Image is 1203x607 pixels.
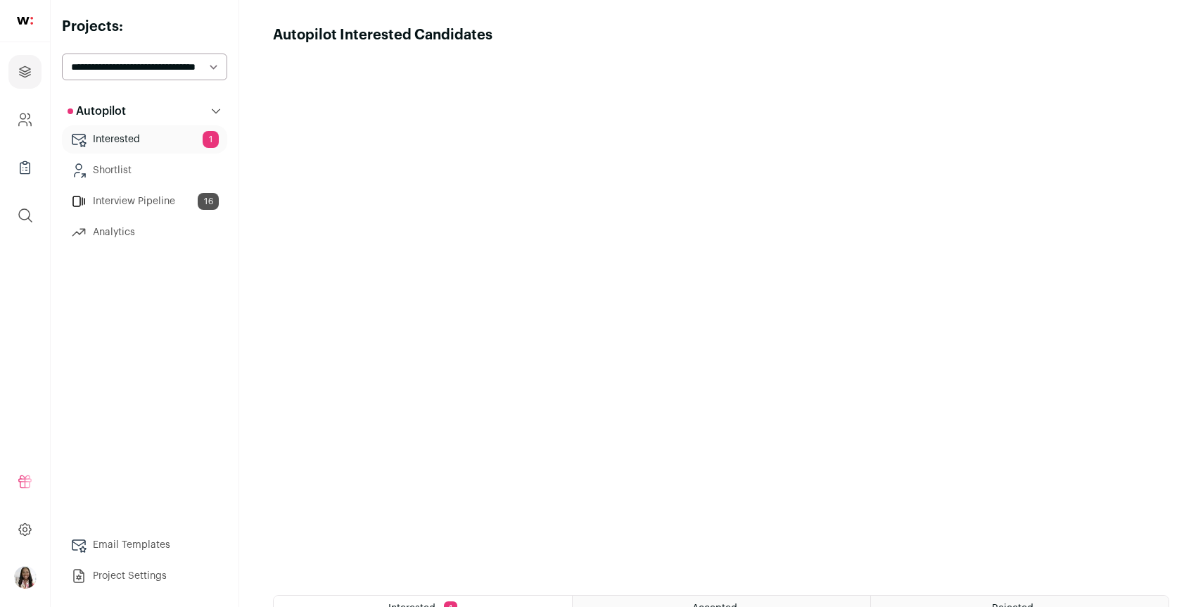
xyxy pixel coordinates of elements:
a: Interested1 [62,125,227,154]
button: Open dropdown [14,566,37,589]
span: 16 [198,193,219,210]
a: Project Settings [62,562,227,590]
img: 20087839-medium_jpg [14,566,37,589]
h1: Autopilot Interested Candidates [273,25,492,45]
p: Autopilot [68,103,126,120]
a: Projects [8,55,42,89]
span: 1 [203,131,219,148]
a: Email Templates [62,531,227,559]
a: Shortlist [62,156,227,184]
iframe: Autopilot Interested [273,45,1169,578]
a: Company and ATS Settings [8,103,42,137]
a: Analytics [62,218,227,246]
img: wellfound-shorthand-0d5821cbd27db2630d0214b213865d53afaa358527fdda9d0ea32b1df1b89c2c.svg [17,17,33,25]
h2: Projects: [62,17,227,37]
a: Company Lists [8,151,42,184]
a: Interview Pipeline16 [62,187,227,215]
button: Autopilot [62,97,227,125]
